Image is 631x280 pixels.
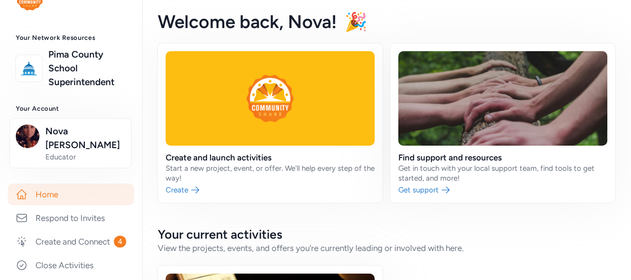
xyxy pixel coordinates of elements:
[8,207,134,229] a: Respond to Invites
[16,105,126,113] h3: Your Account
[16,34,126,42] h3: Your Network Resources
[8,231,134,252] a: Create and Connect4
[45,152,125,162] span: Educator
[9,118,132,168] button: Nova [PERSON_NAME]Educator
[45,124,125,152] span: Nova [PERSON_NAME]
[18,58,40,79] img: logo
[158,242,615,254] div: View the projects, events, and offers you're currently leading or involved with here.
[8,184,134,205] a: Home
[345,11,367,32] span: 🎉
[114,236,126,248] span: 4
[158,11,337,32] span: Welcome back , Nova!
[8,254,134,276] a: Close Activities
[48,48,126,89] a: Pima County School Superintendent
[158,226,615,242] h2: Your current activities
